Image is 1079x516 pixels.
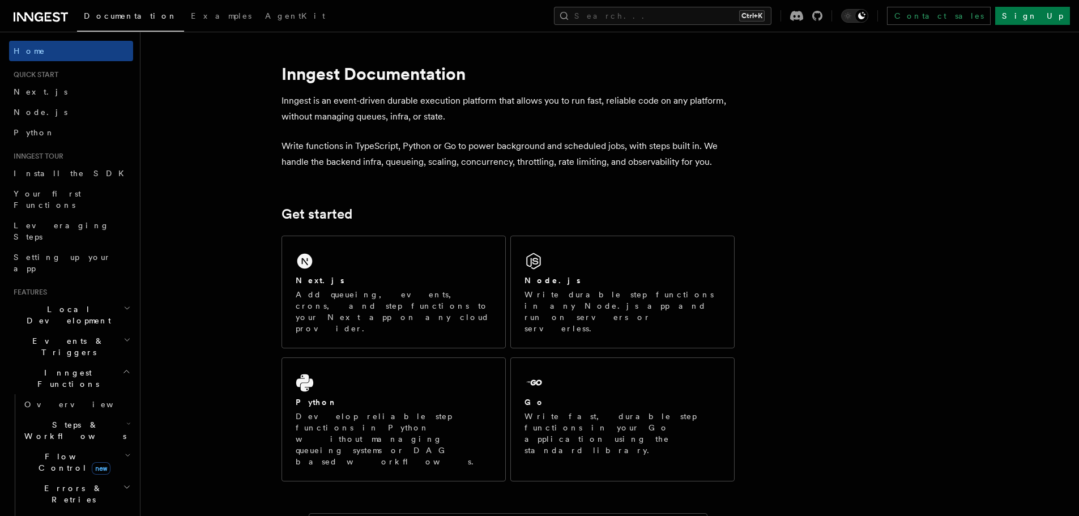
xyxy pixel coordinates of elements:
[296,396,338,408] h2: Python
[282,236,506,348] a: Next.jsAdd queueing, events, crons, and step functions to your Next app on any cloud provider.
[84,11,177,20] span: Documentation
[9,102,133,122] a: Node.js
[9,41,133,61] a: Home
[14,253,111,273] span: Setting up your app
[9,215,133,247] a: Leveraging Steps
[9,247,133,279] a: Setting up your app
[282,63,735,84] h1: Inngest Documentation
[9,184,133,215] a: Your first Functions
[9,304,123,326] span: Local Development
[524,289,720,334] p: Write durable step functions in any Node.js app and run on servers or serverless.
[524,411,720,456] p: Write fast, durable step functions in your Go application using the standard library.
[191,11,251,20] span: Examples
[995,7,1070,25] a: Sign Up
[9,70,58,79] span: Quick start
[9,335,123,358] span: Events & Triggers
[20,394,133,415] a: Overview
[510,236,735,348] a: Node.jsWrite durable step functions in any Node.js app and run on servers or serverless.
[510,357,735,481] a: GoWrite fast, durable step functions in your Go application using the standard library.
[9,288,47,297] span: Features
[296,275,344,286] h2: Next.js
[9,163,133,184] a: Install the SDK
[9,82,133,102] a: Next.js
[20,419,126,442] span: Steps & Workflows
[20,478,133,510] button: Errors & Retries
[282,357,506,481] a: PythonDevelop reliable step functions in Python without managing queueing systems or DAG based wo...
[14,128,55,137] span: Python
[14,45,45,57] span: Home
[282,206,352,222] a: Get started
[77,3,184,32] a: Documentation
[14,189,81,210] span: Your first Functions
[14,221,109,241] span: Leveraging Steps
[14,169,131,178] span: Install the SDK
[9,152,63,161] span: Inngest tour
[9,122,133,143] a: Python
[24,400,141,409] span: Overview
[524,275,581,286] h2: Node.js
[554,7,771,25] button: Search...Ctrl+K
[20,483,123,505] span: Errors & Retries
[14,87,67,96] span: Next.js
[184,3,258,31] a: Examples
[841,9,868,23] button: Toggle dark mode
[282,93,735,125] p: Inngest is an event-driven durable execution platform that allows you to run fast, reliable code ...
[258,3,332,31] a: AgentKit
[296,411,492,467] p: Develop reliable step functions in Python without managing queueing systems or DAG based workflows.
[9,367,122,390] span: Inngest Functions
[524,396,545,408] h2: Go
[20,446,133,478] button: Flow Controlnew
[9,363,133,394] button: Inngest Functions
[20,415,133,446] button: Steps & Workflows
[282,138,735,170] p: Write functions in TypeScript, Python or Go to power background and scheduled jobs, with steps bu...
[739,10,765,22] kbd: Ctrl+K
[887,7,991,25] a: Contact sales
[20,451,125,474] span: Flow Control
[92,462,110,475] span: new
[14,108,67,117] span: Node.js
[296,289,492,334] p: Add queueing, events, crons, and step functions to your Next app on any cloud provider.
[265,11,325,20] span: AgentKit
[9,331,133,363] button: Events & Triggers
[9,299,133,331] button: Local Development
